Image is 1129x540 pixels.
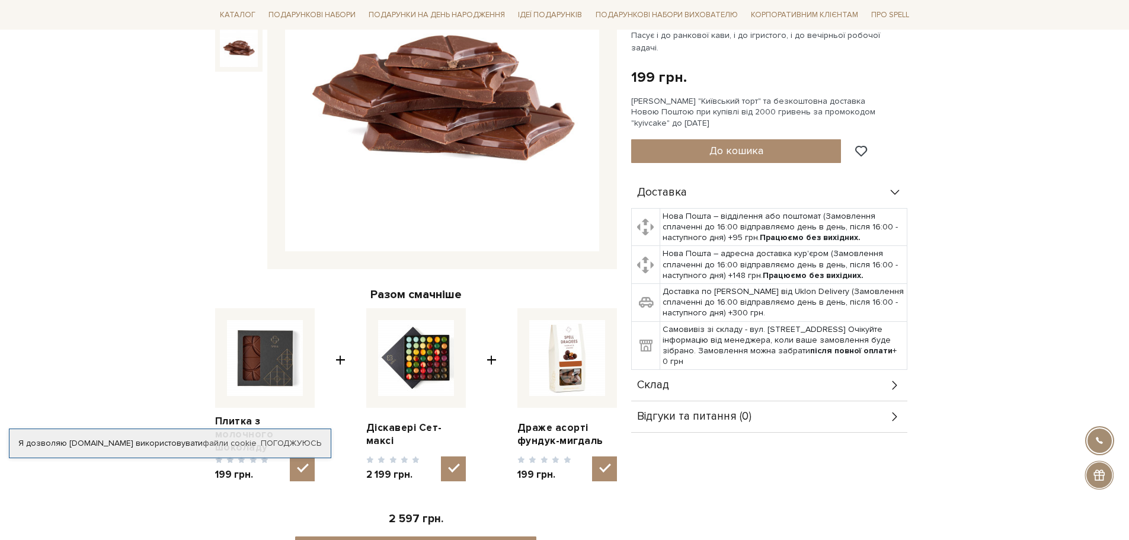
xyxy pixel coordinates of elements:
a: Про Spell [866,6,914,24]
a: Каталог [215,6,260,24]
span: + [487,308,497,482]
span: + [335,308,346,482]
td: Нова Пошта – відділення або поштомат (Замовлення сплаченні до 16:00 відправляємо день в день, піс... [660,208,907,246]
span: Доставка [637,187,687,198]
a: Драже асорті фундук-мигдаль [517,421,617,448]
span: Відгуки та питання (0) [637,411,751,422]
span: 199 грн. [517,468,571,481]
a: Погоджуюсь [261,438,321,449]
span: Склад [637,380,669,391]
b: Працюємо без вихідних. [763,270,863,280]
img: Плитка з молочного шоколаду [220,28,258,66]
a: Подарункові набори [264,6,360,24]
div: Разом смачніше [215,287,617,302]
b: після повної оплати [810,346,893,356]
span: 2 199 грн. [366,468,420,481]
span: 199 грн. [215,468,269,481]
div: [PERSON_NAME] "Київський торт" та безкоштовна доставка Новою Поштою при купівлі від 2000 гривень ... [631,96,914,129]
td: Нова Пошта – адресна доставка кур'єром (Замовлення сплаченні до 16:00 відправляємо день в день, п... [660,246,907,284]
a: Ідеї подарунків [513,6,587,24]
td: Доставка по [PERSON_NAME] від Uklon Delivery (Замовлення сплаченні до 16:00 відправляємо день в д... [660,284,907,322]
b: Працюємо без вихідних. [760,232,861,242]
p: Пасує і до ранкової кави, і до ігристого, і до вечірньої робочої задачі. [631,29,909,54]
td: Самовивіз зі складу - вул. [STREET_ADDRESS] Очікуйте інформацію від менеджера, коли ваше замовлен... [660,321,907,370]
a: Діскавері Сет-максі [366,421,466,448]
button: До кошика [631,139,842,163]
img: Плитка з молочного шоколаду [227,320,303,396]
div: 199 грн. [631,68,687,87]
a: Подарункові набори вихователю [591,5,743,25]
img: Діскавері Сет-максі [378,320,454,396]
a: Плитка з молочного шоколаду [215,415,315,454]
span: До кошика [709,144,763,157]
a: Подарунки на День народження [364,6,510,24]
a: Корпоративним клієнтам [746,5,863,25]
div: Я дозволяю [DOMAIN_NAME] використовувати [9,438,331,449]
span: 2 597 грн. [389,512,443,526]
img: Драже асорті фундук-мигдаль [529,320,605,396]
a: файли cookie [203,438,257,448]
